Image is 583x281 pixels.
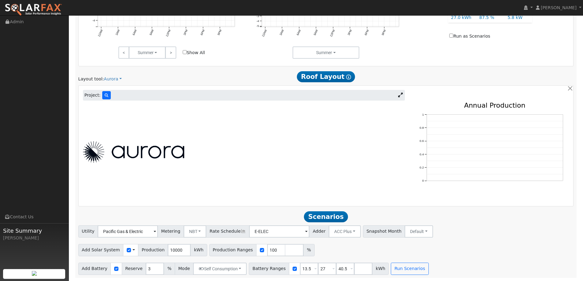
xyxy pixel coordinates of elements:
[132,29,137,36] text: 6AM
[249,225,309,238] input: Select a Rate Schedule
[363,225,405,238] span: Snapshot Month
[422,113,424,116] text: 1
[420,126,424,130] text: 0.8
[405,225,433,238] button: Default
[420,166,424,169] text: 0.2
[122,263,146,275] span: Reserve
[449,33,490,39] label: Run as Scenarios
[183,50,187,54] input: Show All
[420,139,424,143] text: 0.6
[256,19,259,23] text: -4
[304,211,348,222] span: Scenarios
[3,235,65,241] div: [PERSON_NAME]
[391,263,428,275] button: Run Scenarios
[217,29,222,36] text: 9PM
[293,46,360,59] button: Summer
[32,271,37,276] img: retrieve
[183,50,205,56] label: Show All
[296,29,301,36] text: 6AM
[297,71,355,82] span: Roof Layout
[422,179,424,183] text: 0
[84,92,101,98] span: Project:
[183,29,188,36] text: 3PM
[256,14,259,17] text: -3
[347,29,353,36] text: 3PM
[329,29,336,37] text: 12PM
[97,29,103,37] text: 12AM
[420,153,424,156] text: 0.4
[261,29,268,37] text: 12AM
[396,91,405,100] a: Expand Aurora window
[364,29,369,36] text: 6PM
[78,225,98,238] span: Utility
[309,225,329,238] span: Adder
[165,46,176,59] a: >
[164,263,175,275] span: %
[448,14,476,21] div: 27.0 kWh
[279,29,284,36] text: 3AM
[149,29,154,36] text: 9AM
[209,244,256,256] span: Production Ranges
[504,14,533,21] div: 5.8 kW
[464,102,525,109] text: Annual Production
[78,244,124,256] span: Add Solar System
[5,3,62,16] img: SolarFax
[329,225,361,238] button: ACC Plus
[92,19,95,22] text: -4
[83,141,184,163] img: Aurora Logo
[78,263,111,275] span: Add Battery
[449,34,453,38] input: Run as Scenarios
[346,75,351,79] i: Show Help
[104,76,122,82] a: Aurora
[3,227,65,235] span: Site Summary
[115,29,120,36] text: 3AM
[129,46,166,59] button: Summer
[372,263,389,275] span: kWh
[165,29,171,37] text: 12PM
[78,76,104,81] span: Layout tool:
[249,263,289,275] span: Battery Ranges
[118,46,129,59] a: <
[313,29,318,36] text: 9AM
[175,263,193,275] span: Mode
[190,244,207,256] span: kWh
[158,225,184,238] span: Metering
[256,24,259,28] text: -5
[138,244,168,256] span: Production
[303,244,314,256] span: %
[541,5,577,10] span: [PERSON_NAME]
[381,29,387,36] text: 9PM
[98,225,158,238] input: Select a Utility
[476,14,504,21] div: 87.5 %
[206,225,249,238] span: Rate Schedule
[200,29,205,36] text: 6PM
[193,263,247,275] button: Self Consumption
[184,225,207,238] button: NBT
